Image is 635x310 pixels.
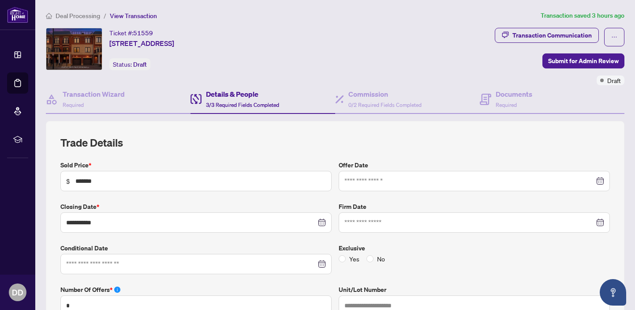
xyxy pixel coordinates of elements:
img: logo [7,7,28,23]
span: Draft [133,60,147,68]
h4: Details & People [206,89,279,99]
h4: Commission [348,89,422,99]
span: $ [66,176,70,186]
span: 3/3 Required Fields Completed [206,102,279,108]
button: Transaction Communication [495,28,599,43]
span: info-circle [114,287,120,293]
span: home [46,13,52,19]
span: Required [63,102,84,108]
label: Number of offers [60,285,332,295]
span: Deal Processing [56,12,100,20]
div: Transaction Communication [512,28,592,42]
label: Unit/Lot Number [339,285,610,295]
label: Closing Date [60,202,332,212]
label: Sold Price [60,160,332,170]
label: Conditional Date [60,243,332,253]
div: Status: [109,58,150,70]
span: No [374,254,388,264]
img: IMG-N12351341_1.jpg [46,28,102,70]
span: Yes [346,254,363,264]
span: [STREET_ADDRESS] [109,38,174,49]
button: Submit for Admin Review [542,53,624,68]
span: Submit for Admin Review [548,54,619,68]
span: 0/2 Required Fields Completed [348,102,422,108]
span: ellipsis [611,34,617,40]
h4: Transaction Wizard [63,89,125,99]
div: Ticket #: [109,28,153,38]
li: / [104,11,106,21]
label: Firm Date [339,202,610,212]
button: Open asap [600,279,626,306]
label: Offer Date [339,160,610,170]
span: Required [496,102,517,108]
label: Exclusive [339,243,610,253]
h4: Documents [496,89,532,99]
span: DD [12,286,23,299]
article: Transaction saved 3 hours ago [541,11,624,21]
span: Draft [607,76,621,85]
span: View Transaction [110,12,157,20]
span: 51559 [133,29,153,37]
h2: Trade Details [60,136,610,150]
